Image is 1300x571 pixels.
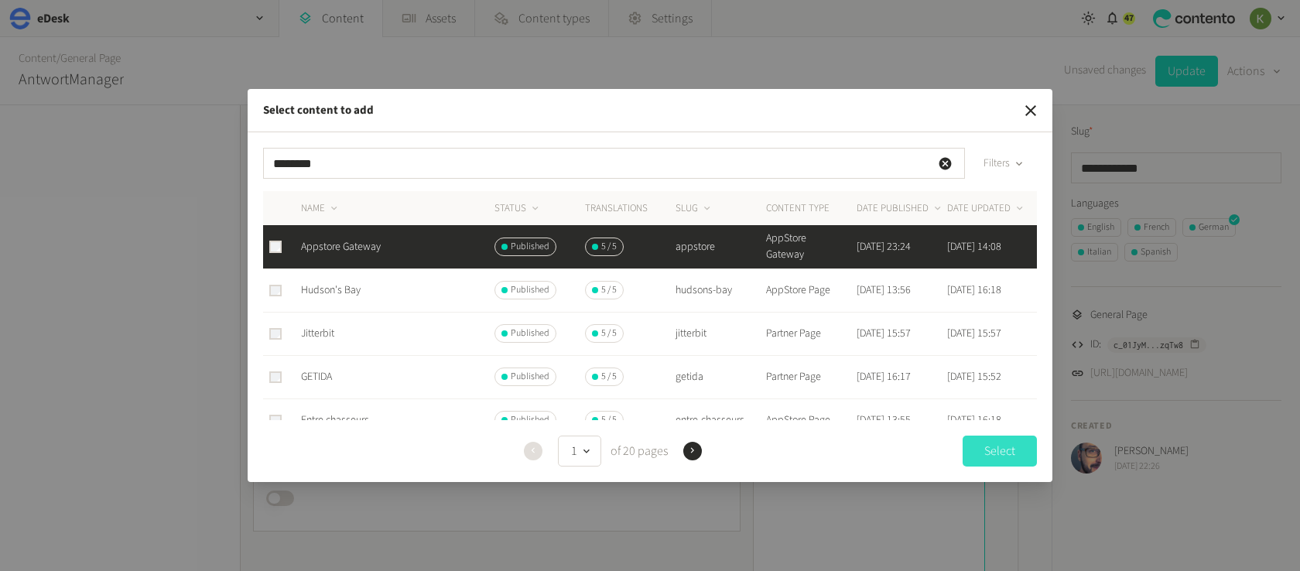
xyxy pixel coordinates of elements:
span: of 20 pages [607,442,668,460]
button: SLUG [676,201,713,217]
td: AppStore Page [765,268,856,312]
span: Appstore Gateway [301,239,381,255]
span: Published [511,283,549,297]
td: Partner Page [765,312,856,355]
span: Published [511,327,549,340]
span: Published [511,240,549,254]
button: Select [963,436,1037,467]
span: Hudson's Bay [301,282,361,298]
th: Translations [584,191,675,225]
time: [DATE] 14:08 [947,239,1001,255]
time: [DATE] 15:52 [947,369,1001,385]
td: jitterbit [675,312,765,355]
td: getida [675,355,765,398]
time: [DATE] 15:57 [857,326,911,341]
span: 5 / 5 [601,413,617,427]
td: AppStore Gateway [765,225,856,268]
span: 5 / 5 [601,240,617,254]
span: Published [511,413,549,427]
button: DATE UPDATED [947,201,1026,217]
button: 1 [558,436,601,467]
h2: Select content to add [263,102,374,120]
button: NAME [301,201,340,217]
span: Entre chasseurs [301,412,369,428]
span: Filters [984,156,1010,172]
th: CONTENT TYPE [765,191,856,225]
span: Published [511,370,549,384]
time: [DATE] 16:17 [857,369,911,385]
button: DATE PUBLISHED [857,201,944,217]
td: hudsons-bay [675,268,765,312]
button: Filters [971,148,1037,179]
time: [DATE] 16:18 [947,282,1001,298]
time: [DATE] 16:18 [947,412,1001,428]
td: AppStore Page [765,398,856,442]
time: [DATE] 13:55 [857,412,911,428]
span: 5 / 5 [601,370,617,384]
button: STATUS [494,201,542,217]
span: GETIDA [301,369,332,385]
td: appstore [675,225,765,268]
time: [DATE] 13:56 [857,282,911,298]
span: 5 / 5 [601,327,617,340]
time: [DATE] 23:24 [857,239,911,255]
span: 5 / 5 [601,283,617,297]
time: [DATE] 15:57 [947,326,1001,341]
span: Jitterbit [301,326,334,341]
td: entre-chasseurs [675,398,765,442]
td: Partner Page [765,355,856,398]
